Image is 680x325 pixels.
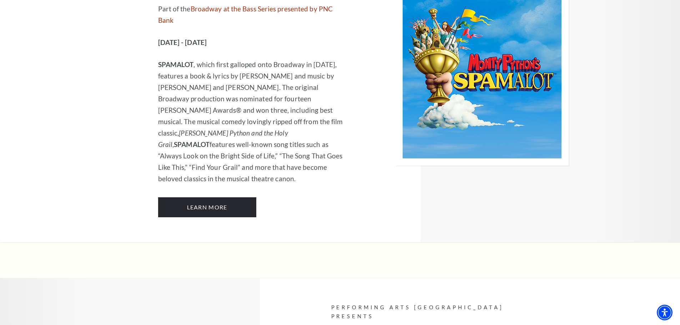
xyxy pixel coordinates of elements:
a: Broadway at the Bass Series presented by PNC Bank [158,5,333,24]
strong: SPAMALOT [158,60,194,68]
p: Part of the [158,3,349,26]
div: Accessibility Menu [657,305,673,320]
em: [PERSON_NAME] Python and the Holy Grail [158,129,288,148]
p: , which first galloped onto Broadway in [DATE], features a book & lyrics by [PERSON_NAME] and mus... [158,59,349,184]
a: Learn More Monty Python's Spamalot [158,197,256,217]
strong: [DATE] - [DATE] [158,38,207,46]
strong: SPAMALOT [174,140,210,148]
p: Performing Arts [GEOGRAPHIC_DATA] Presents [331,303,522,321]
